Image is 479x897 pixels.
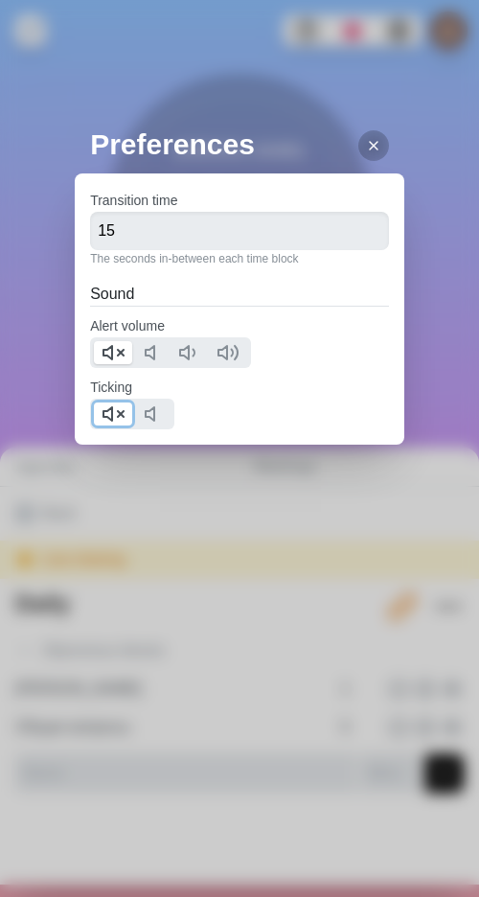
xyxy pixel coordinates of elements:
h2: Preferences [90,123,404,166]
p: The seconds in-between each time block [90,250,389,267]
label: Alert volume [90,318,165,333]
label: Ticking [90,379,132,395]
label: Transition time [90,193,177,208]
h2: Sound [90,283,389,306]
